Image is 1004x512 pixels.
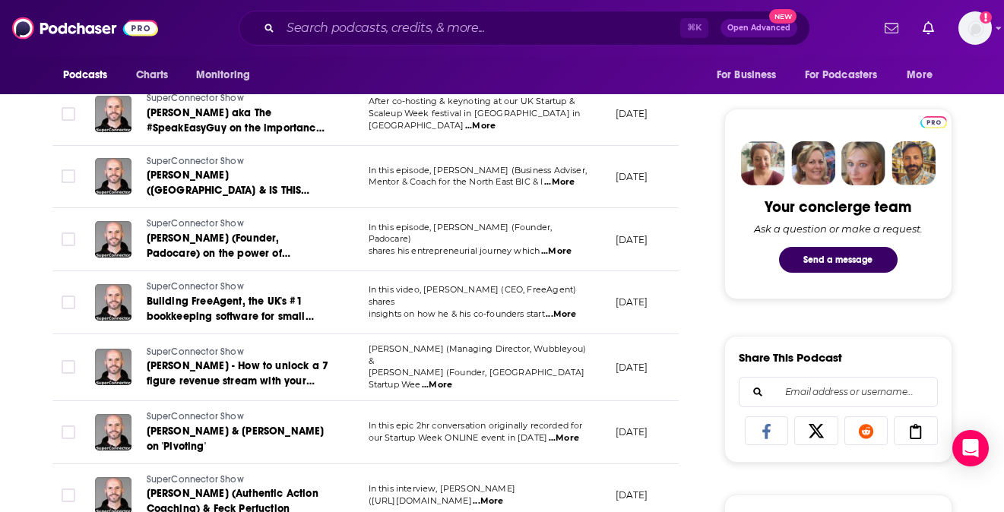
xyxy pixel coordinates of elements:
[739,377,938,407] div: Search followers
[239,11,810,46] div: Search podcasts, credits, & more...
[369,176,543,187] span: Mentor & Coach for the North East BIC & I
[62,107,75,121] span: Toggle select row
[369,343,587,366] span: [PERSON_NAME] (Managing Director, Wubbleyou) &
[917,15,940,41] a: Show notifications dropdown
[147,280,329,294] a: SuperConnector Show
[616,107,648,120] p: [DATE]
[147,346,329,359] a: SuperConnector Show
[196,65,250,86] span: Monitoring
[765,198,911,216] div: Your concierge team
[12,14,158,43] img: Podchaser - Follow, Share and Rate Podcasts
[147,231,329,261] a: [PERSON_NAME] (Founder, Padocare) on the power of networking & positivity
[739,350,842,365] h3: Share This Podcast
[958,11,992,45] img: User Profile
[62,360,75,374] span: Toggle select row
[741,141,785,185] img: Sydney Profile
[147,425,325,453] span: [PERSON_NAME] & [PERSON_NAME] on 'Pivoting'
[779,247,898,273] button: Send a message
[147,217,329,231] a: SuperConnector Show
[147,232,290,275] span: [PERSON_NAME] (Founder, Padocare) on the power of networking & positivity
[126,61,178,90] a: Charts
[920,114,947,128] a: Pro website
[727,24,790,32] span: Open Advanced
[369,367,585,390] span: [PERSON_NAME] (Founder, [GEOGRAPHIC_DATA] Startup Wee
[147,359,329,389] a: [PERSON_NAME] - How to unlock a 7 figure revenue stream with your own tech product
[549,432,579,444] span: ...More
[879,15,904,41] a: Show notifications dropdown
[896,61,952,90] button: open menu
[616,170,648,183] p: [DATE]
[63,65,108,86] span: Podcasts
[62,488,75,502] span: Toggle select row
[369,483,515,494] span: In this interview, [PERSON_NAME]
[147,474,244,485] span: SuperConnector Show
[616,361,648,374] p: [DATE]
[369,308,545,319] span: insights on how he & his co-founders start
[185,61,270,90] button: open menu
[147,281,244,292] span: SuperConnector Show
[473,495,503,507] span: ...More
[721,19,797,37] button: Open AdvancedNew
[844,416,888,445] a: Share on Reddit
[369,420,583,431] span: In this epic 2hr conversation originally recorded for
[546,308,576,321] span: ...More
[980,11,992,24] svg: Add a profile image
[62,296,75,309] span: Toggle select row
[147,411,244,422] span: SuperConnector Show
[616,425,648,438] p: [DATE]
[147,92,329,106] a: SuperConnector Show
[369,495,472,506] span: ([URL][DOMAIN_NAME]
[952,430,989,466] div: Open Intercom Messenger
[52,61,128,90] button: open menu
[958,11,992,45] button: Show profile menu
[920,116,947,128] img: Podchaser Pro
[795,61,900,90] button: open menu
[369,432,548,443] span: our Startup Week ONLINE event in [DATE]
[369,284,577,307] span: In this video, [PERSON_NAME] (CEO, FreeAgent) shares
[752,378,925,406] input: Email address or username...
[136,65,169,86] span: Charts
[147,295,314,338] span: Building FreeAgent, the UK's #1 bookkeeping software for small businesses
[369,96,575,106] span: After co-hosting & keynoting at our UK Startup &
[422,379,452,391] span: ...More
[544,176,575,188] span: ...More
[147,155,329,169] a: SuperConnector Show
[616,296,648,308] p: [DATE]
[791,141,835,185] img: Barbara Profile
[541,245,572,258] span: ...More
[62,169,75,183] span: Toggle select row
[147,93,244,103] span: SuperConnector Show
[147,169,326,227] span: [PERSON_NAME] ([GEOGRAPHIC_DATA] & IS THIS YOU?) on why Sunderland is such a great place to grow ...
[369,165,587,175] span: In this episode, [PERSON_NAME] (Business Adviser,
[147,473,329,487] a: SuperConnector Show
[369,108,581,131] span: Scaleup Week festival in [GEOGRAPHIC_DATA] in [GEOGRAPHIC_DATA]
[147,218,244,229] span: SuperConnector Show
[745,416,789,445] a: Share on Facebook
[769,9,797,24] span: New
[369,222,553,245] span: In this episode, [PERSON_NAME] (Founder, Padocare)
[147,168,329,198] a: [PERSON_NAME] ([GEOGRAPHIC_DATA] & IS THIS YOU?) on why Sunderland is such a great place to grow ...
[841,141,885,185] img: Jules Profile
[369,245,540,256] span: shares his entrepreneurial journey which
[147,424,329,454] a: [PERSON_NAME] & [PERSON_NAME] on 'Pivoting'
[892,141,936,185] img: Jon Profile
[616,488,648,501] p: [DATE]
[717,65,777,86] span: For Business
[147,156,244,166] span: SuperConnector Show
[62,425,75,439] span: Toggle select row
[754,223,923,235] div: Ask a question or make a request.
[465,120,496,132] span: ...More
[706,61,796,90] button: open menu
[147,359,329,403] span: [PERSON_NAME] - How to unlock a 7 figure revenue stream with your own tech product
[147,294,329,324] a: Building FreeAgent, the UK's #1 bookkeeping software for small businesses
[280,16,680,40] input: Search podcasts, credits, & more...
[805,65,878,86] span: For Podcasters
[907,65,933,86] span: More
[147,106,325,165] span: [PERSON_NAME] aka The #SpeakEasyGuy on the importance of good communication & storytelling
[958,11,992,45] span: Logged in as Ruth_Nebius
[147,106,329,136] a: [PERSON_NAME] aka The #SpeakEasyGuy on the importance of good communication & storytelling
[147,410,329,424] a: SuperConnector Show
[794,416,838,445] a: Share on X/Twitter
[147,346,244,357] span: SuperConnector Show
